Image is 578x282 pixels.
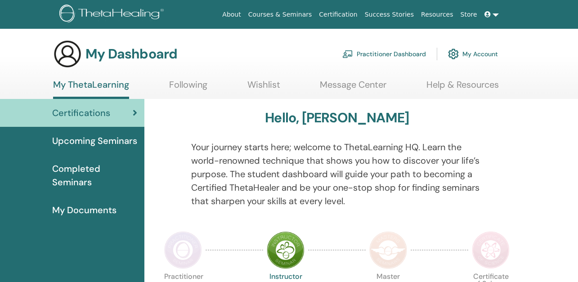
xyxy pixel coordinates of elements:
[85,46,177,62] h3: My Dashboard
[169,79,207,97] a: Following
[265,110,409,126] h3: Hello, [PERSON_NAME]
[52,106,110,120] span: Certifications
[52,134,137,148] span: Upcoming Seminars
[457,6,481,23] a: Store
[267,231,305,269] img: Instructor
[448,46,459,62] img: cog.svg
[315,6,361,23] a: Certification
[53,40,82,68] img: generic-user-icon.jpg
[247,79,280,97] a: Wishlist
[191,140,483,208] p: Your journey starts here; welcome to ThetaLearning HQ. Learn the world-renowned technique that sh...
[361,6,417,23] a: Success Stories
[417,6,457,23] a: Resources
[342,44,426,64] a: Practitioner Dashboard
[52,162,137,189] span: Completed Seminars
[59,4,167,25] img: logo.png
[245,6,316,23] a: Courses & Seminars
[320,79,386,97] a: Message Center
[448,44,498,64] a: My Account
[164,231,202,269] img: Practitioner
[472,231,510,269] img: Certificate of Science
[219,6,244,23] a: About
[369,231,407,269] img: Master
[53,79,129,99] a: My ThetaLearning
[52,203,116,217] span: My Documents
[426,79,499,97] a: Help & Resources
[342,50,353,58] img: chalkboard-teacher.svg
